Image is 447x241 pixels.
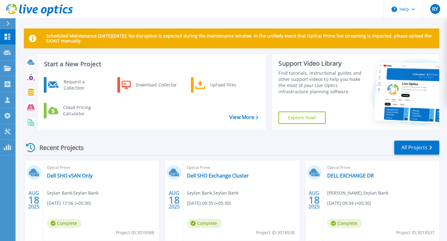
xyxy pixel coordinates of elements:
h3: Start a New Project [44,61,258,68]
div: Support Video Library [278,59,362,68]
div: Upload Files [207,79,253,91]
span: Project ID: 3018538 [256,229,295,236]
a: Cloud Pricing Calculator [44,103,107,118]
span: [DATE] 17:56 (+05:30) [47,200,91,207]
a: Download Collector [117,77,181,93]
span: 18 [169,197,180,203]
a: Explore Now! [278,112,326,124]
a: View More [229,114,258,120]
a: Upload Files [191,77,255,93]
span: Complete [47,219,82,228]
span: Seylan Bank , Seylan Bank [47,190,98,196]
span: [DATE] 09:35 (+05:30) [187,200,231,207]
span: Optical Prime [327,164,436,171]
span: 18 [309,197,320,203]
div: Cloud Pricing Calculator [60,104,106,117]
span: Seylan Bank , Seylan Bank [187,190,238,196]
div: Recent Projects [24,140,92,155]
div: AUG 2025 [168,189,180,211]
a: Dell SHO vSAN Only [47,173,93,179]
span: Optical Prime [187,164,295,171]
span: Complete [327,219,362,228]
a: Dell SHO Exchange Cluster [187,173,249,179]
span: RY [432,7,438,11]
div: Download Collector [133,79,179,91]
span: Optical Prime [47,164,155,171]
span: Complete [187,219,222,228]
div: AUG 2025 [308,189,320,211]
div: Request a Collection [61,79,106,91]
span: [PERSON_NAME] , Seylan Bank [327,190,388,196]
span: 18 [28,197,39,203]
div: Find tutorials, instructional guides and other support videos to help you make the most of your L... [278,70,362,95]
span: [DATE] 09:34 (+05:30) [327,200,371,207]
a: All Projects [394,141,439,155]
a: DELL EXCHANGE DR [327,173,374,179]
div: AUG 2025 [28,189,40,211]
p: Scheduled Maintenance [DATE][DATE]: No disruption is expected during the maintenance window. In t... [46,33,434,43]
span: Project ID: 3018988 [116,229,154,236]
a: Request a Collection [44,77,107,93]
span: Project ID: 3018537 [396,229,435,236]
